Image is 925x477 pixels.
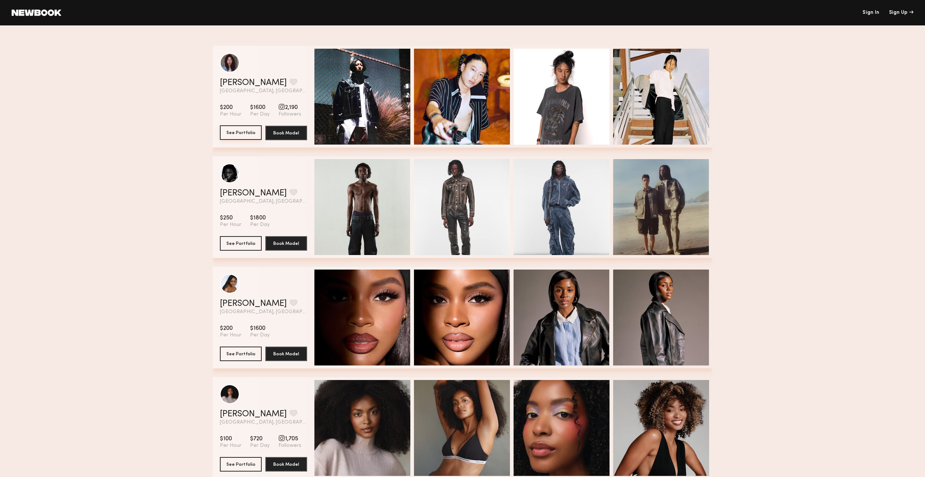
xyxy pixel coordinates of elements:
[220,126,262,140] a: See Portfolio
[220,325,241,332] span: $200
[278,435,301,442] span: 1,705
[220,78,287,87] a: [PERSON_NAME]
[220,299,287,308] a: [PERSON_NAME]
[250,325,270,332] span: $1600
[220,236,262,251] button: See Portfolio
[862,10,879,15] a: Sign In
[220,125,262,140] button: See Portfolio
[220,189,287,198] a: [PERSON_NAME]
[265,236,307,251] button: Book Model
[220,214,241,222] span: $250
[265,347,307,361] button: Book Model
[220,457,262,472] button: See Portfolio
[250,222,270,228] span: Per Day
[278,104,301,111] span: 2,190
[220,435,241,442] span: $100
[220,420,307,425] span: [GEOGRAPHIC_DATA], [GEOGRAPHIC_DATA]
[278,111,301,118] span: Followers
[220,104,241,111] span: $200
[220,442,241,449] span: Per Hour
[265,126,307,140] button: Book Model
[220,332,241,339] span: Per Hour
[250,214,270,222] span: $1800
[278,442,301,449] span: Followers
[250,104,270,111] span: $1600
[889,10,913,15] div: Sign Up
[220,222,241,228] span: Per Hour
[220,111,241,118] span: Per Hour
[250,332,270,339] span: Per Day
[220,410,287,419] a: [PERSON_NAME]
[250,442,270,449] span: Per Day
[220,310,307,315] span: [GEOGRAPHIC_DATA], [GEOGRAPHIC_DATA]
[220,89,307,94] span: [GEOGRAPHIC_DATA], [GEOGRAPHIC_DATA]
[250,435,270,442] span: $720
[250,111,270,118] span: Per Day
[220,199,307,204] span: [GEOGRAPHIC_DATA], [GEOGRAPHIC_DATA]
[220,347,262,361] button: See Portfolio
[265,457,307,472] button: Book Model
